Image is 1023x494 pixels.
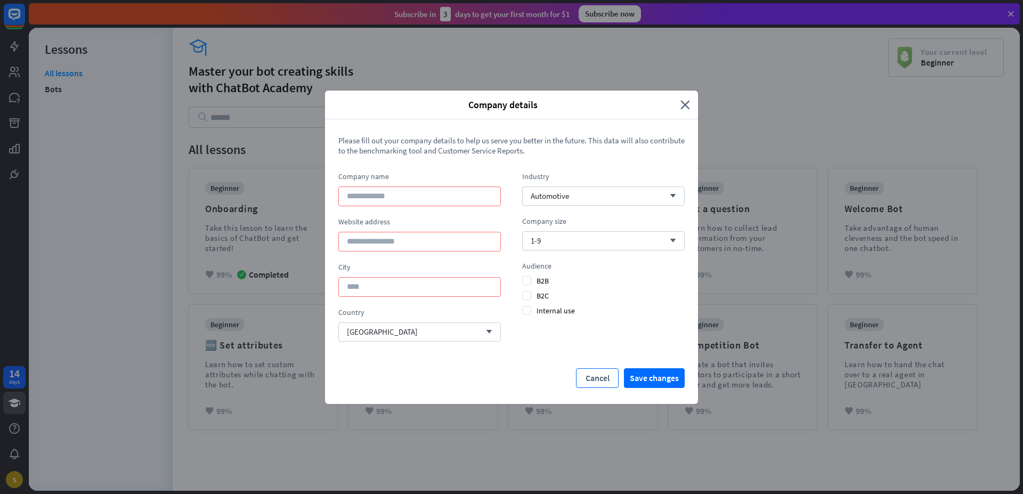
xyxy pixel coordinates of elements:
[531,191,569,201] span: Automotive
[338,307,501,317] div: Country
[522,291,549,301] span: B2C
[481,329,492,335] i: arrow_down
[522,306,575,315] span: Internal use
[664,193,676,199] i: arrow_down
[338,217,501,226] div: Website address
[333,99,672,111] span: Company details
[347,327,418,337] span: [GEOGRAPHIC_DATA]
[522,172,685,181] div: Industry
[338,262,501,272] div: City
[522,261,685,271] div: Audience
[680,99,690,111] i: close
[9,4,40,36] button: Open LiveChat chat widget
[338,135,685,156] span: Please fill out your company details to help us serve you better in the future. This data will al...
[338,172,501,181] div: Company name
[624,368,685,388] button: Save changes
[664,238,676,244] i: arrow_down
[531,236,541,246] span: 1-9
[522,216,685,226] div: Company size
[522,276,549,286] span: B2B
[576,368,619,388] button: Cancel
